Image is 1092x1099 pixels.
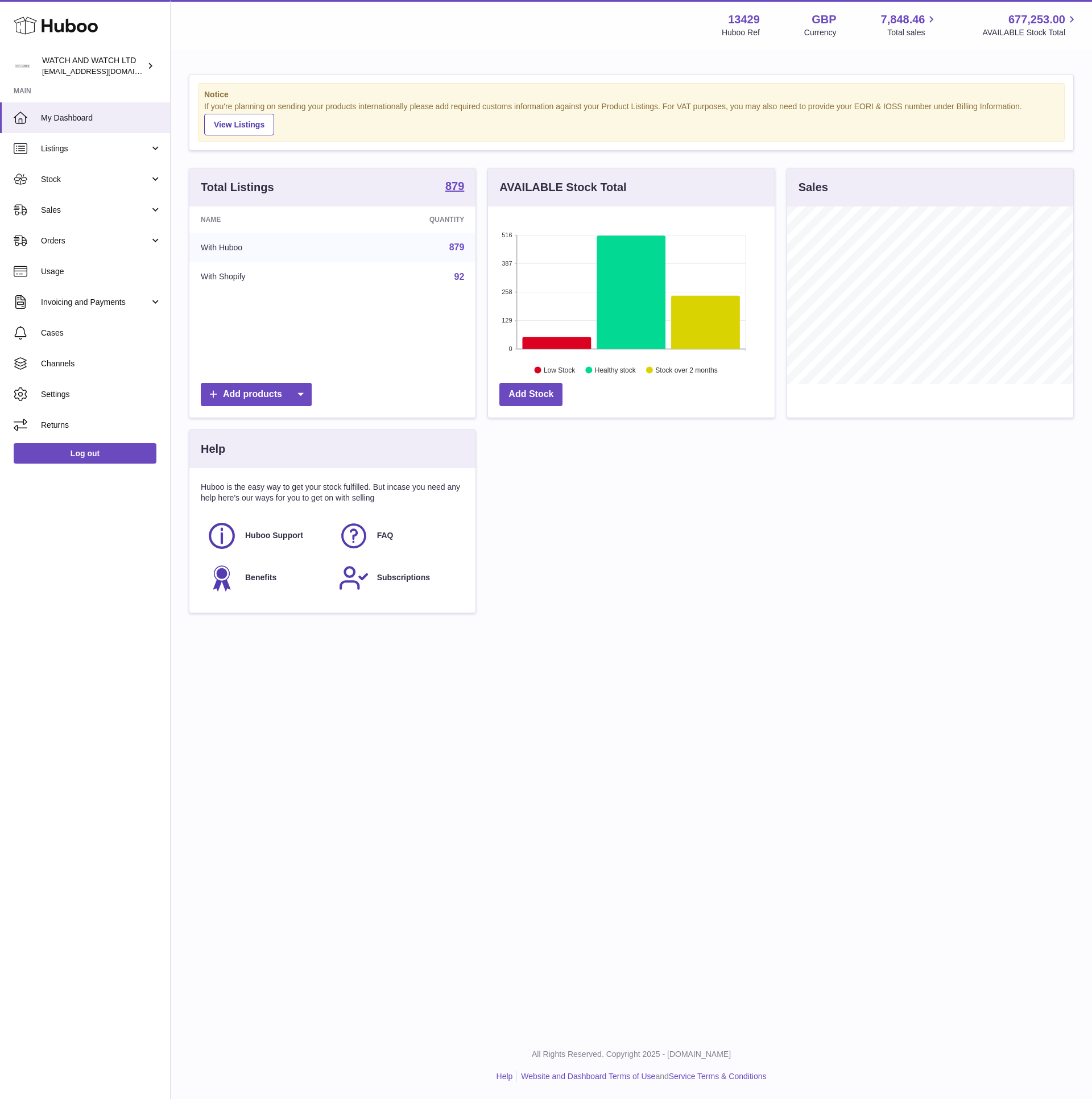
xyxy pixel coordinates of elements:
a: Website and Dashboard Terms of Use [521,1072,655,1081]
span: Total sales [887,27,938,38]
a: 879 [449,242,465,252]
h3: AVAILABLE Stock Total [499,180,626,195]
a: Service Terms & Conditions [669,1072,767,1081]
a: Log out [14,443,156,464]
div: Huboo Ref [722,27,760,38]
text: 0 [509,345,512,352]
strong: GBP [812,12,836,27]
p: Huboo is the easy way to get your stock fulfilled. But incase you need any help here's our ways f... [201,482,464,503]
a: Benefits [206,563,327,593]
a: Huboo Support [206,520,327,551]
a: Add products [201,383,312,406]
a: Subscriptions [338,563,459,593]
span: Benefits [245,572,276,583]
th: Name [189,206,344,233]
a: FAQ [338,520,459,551]
span: Orders [41,235,150,246]
th: Quantity [344,206,475,233]
a: 879 [445,180,464,194]
span: Cases [41,328,162,338]
span: Huboo Support [245,530,303,541]
span: Channels [41,358,162,369]
span: Usage [41,266,162,277]
span: 677,253.00 [1008,12,1065,27]
span: Settings [41,389,162,400]
span: My Dashboard [41,113,162,123]
span: [EMAIL_ADDRESS][DOMAIN_NAME] [42,67,167,76]
text: 387 [502,260,512,267]
span: Invoicing and Payments [41,297,150,308]
span: 7,848.46 [881,12,925,27]
span: Listings [41,143,150,154]
text: 258 [502,288,512,295]
div: If you're planning on sending your products internationally please add required customs informati... [204,101,1058,135]
div: Currency [804,27,837,38]
a: Add Stock [499,383,562,406]
img: baris@watchandwatch.co.uk [14,57,31,75]
span: Returns [41,420,162,431]
div: WATCH AND WATCH LTD [42,55,144,77]
span: Sales [41,205,150,216]
strong: 879 [445,180,464,192]
span: AVAILABLE Stock Total [982,27,1078,38]
text: Healthy stock [595,366,636,374]
a: 677,253.00 AVAILABLE Stock Total [982,12,1078,38]
text: Low Stock [544,366,576,374]
a: 7,848.46 Total sales [881,12,938,38]
a: View Listings [204,114,274,135]
strong: Notice [204,89,1058,100]
h3: Total Listings [201,180,274,195]
strong: 13429 [728,12,760,27]
p: All Rights Reserved. Copyright 2025 - [DOMAIN_NAME] [180,1049,1083,1060]
td: With Huboo [189,233,344,262]
text: 516 [502,232,512,238]
h3: Sales [799,180,828,195]
a: Help [497,1072,513,1081]
td: With Shopify [189,262,344,292]
li: and [517,1071,766,1082]
span: FAQ [377,530,394,541]
a: 92 [454,272,465,282]
span: Stock [41,174,150,185]
span: Subscriptions [377,572,430,583]
text: 129 [502,317,512,324]
text: Stock over 2 months [656,366,718,374]
h3: Help [201,441,225,457]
